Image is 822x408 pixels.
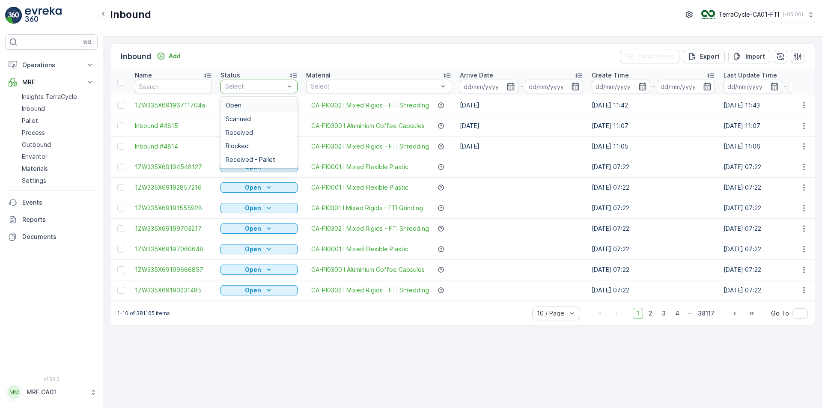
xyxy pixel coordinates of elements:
p: Export [700,52,720,61]
p: Select [311,82,438,91]
td: [DATE] 07:22 [587,157,719,177]
p: Open [245,204,261,212]
a: 1ZW335X69199703217 [135,224,212,233]
button: Open [220,244,298,254]
p: Inbound [22,104,45,113]
span: 2 [645,308,656,319]
p: 1-10 of 381165 items [117,310,170,317]
p: Settings [22,176,46,185]
input: dd/mm/yyyy [460,80,518,93]
div: Toggle Row Selected [117,266,124,273]
td: [DATE] 11:42 [587,95,719,116]
span: v 1.50.2 [5,376,98,381]
p: Materials [22,164,48,173]
td: [DATE] 07:22 [587,259,719,280]
button: Import [728,50,770,63]
p: Documents [22,232,94,241]
td: [DATE] 11:07 [587,116,719,136]
a: Outbound [18,139,98,151]
a: Documents [5,228,98,245]
a: CA-PI0300 I Aluminium Coffee Capsules [311,265,425,274]
div: Toggle Row Selected [117,184,124,191]
a: CA-PI0302 I Mixed Rigids - FTI Shredding [311,101,429,110]
a: Events [5,194,98,211]
span: 1ZW335X69190231485 [135,286,212,295]
a: Materials [18,163,98,175]
a: CA-PI0300 I Aluminium Coffee Capsules [311,122,425,130]
p: Last Update Time [724,71,777,80]
span: Blocked [226,143,249,149]
button: TerraCycle-CA01-FTI(-05:00) [701,7,815,22]
a: CA-PI0302 I Mixed Rigids - FTI Shredding [311,286,429,295]
p: Arrive Date [460,71,493,80]
p: Clear Filters [637,52,674,61]
p: Import [745,52,765,61]
td: [DATE] 11:05 [587,136,719,157]
a: Reports [5,211,98,228]
span: CA-PI0301 I Mixed Rigids - FTI Grinding [311,204,423,212]
span: CA-PI0302 I Mixed Rigids - FTI Shredding [311,224,429,233]
p: Open [245,265,261,274]
span: Scanned [226,116,251,122]
p: Material [306,71,331,80]
a: Insights TerraCycle [18,91,98,103]
a: Envanter [18,151,98,163]
button: Clear Filters [620,50,679,63]
a: CA-PI0302 I Mixed Rigids - FTI Shredding [311,142,429,151]
p: Process [22,128,45,137]
input: Search [135,80,212,93]
td: [DATE] 07:22 [587,280,719,301]
span: 1ZW335X69197060648 [135,245,212,253]
p: - [652,81,655,92]
button: Export [683,50,725,63]
td: [DATE] 07:22 [587,177,719,198]
div: Toggle Row Selected [117,205,124,211]
td: [DATE] [456,95,587,116]
div: Toggle Row Selected [117,164,124,170]
a: 1ZW335X69191555928 [135,204,212,212]
p: TerraCycle-CA01-FTI [718,10,779,19]
p: Status [220,71,240,80]
p: Create Time [592,71,629,80]
p: Open [245,286,261,295]
button: Open [220,265,298,275]
p: MRF.CA01 [27,388,86,396]
p: ⌘B [83,39,92,45]
p: Reports [22,215,94,224]
p: Operations [22,61,80,69]
input: dd/mm/yyyy [724,80,782,93]
p: Envanter [22,152,48,161]
a: 1ZW335X69199666857 [135,265,212,274]
input: dd/mm/yyyy [525,80,584,93]
a: Inbound #4815 [135,122,212,130]
td: [DATE] 07:22 [587,198,719,218]
p: ... [687,308,692,319]
span: 1ZW335X69192857216 [135,183,212,192]
a: Inbound [18,103,98,115]
button: Open [220,285,298,295]
div: Toggle Row Selected [117,122,124,129]
span: 3 [658,308,670,319]
a: CA-PI0001 I Mixed Flexible Plastic [311,245,408,253]
a: Pallet [18,115,98,127]
p: Pallet [22,116,38,125]
p: Open [245,183,261,192]
img: logo_light-DOdMpM7g.png [25,7,62,24]
p: Select [225,82,284,91]
p: Insights TerraCycle [22,92,77,101]
a: Inbound #4814 [135,142,212,151]
p: Open [245,245,261,253]
span: CA-PI0001 I Mixed Flexible Plastic [311,183,408,192]
p: Inbound [110,8,151,21]
span: 1 [633,308,643,319]
span: Received [226,129,253,136]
